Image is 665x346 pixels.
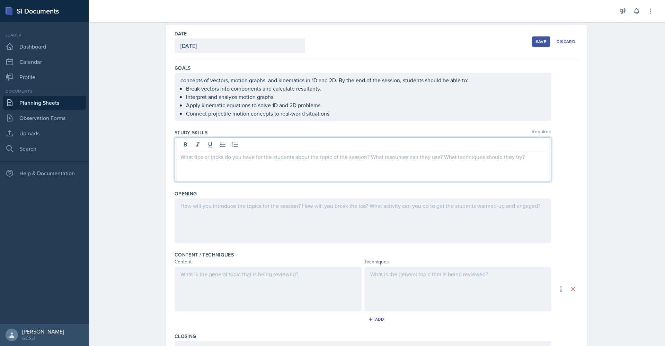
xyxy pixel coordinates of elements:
a: Planning Sheets [3,96,86,110]
div: Documents [3,88,86,94]
div: [PERSON_NAME] [22,328,64,335]
p: Interpret and analyze motion graphs. [186,93,546,101]
p: Break vectors into components and calculate resultants. [186,84,546,93]
p: Apply kinematic equations to solve 1D and 2D problems. [186,101,546,109]
label: Goals [175,65,191,71]
div: Leader [3,32,86,38]
a: Dashboard [3,40,86,53]
span: Required [532,129,551,136]
label: Content / Techniques [175,251,234,258]
div: Add [370,317,384,322]
label: Closing [175,333,196,340]
div: GCSU [22,335,64,342]
button: Save [532,36,550,47]
label: Date [175,30,187,37]
div: Content [175,258,362,265]
button: Add [366,314,388,324]
div: Discard [557,39,575,44]
a: Calendar [3,55,86,69]
label: Study Skills [175,129,207,136]
a: Search [3,142,86,155]
a: Observation Forms [3,111,86,125]
div: Help & Documentation [3,166,86,180]
a: Uploads [3,126,86,140]
button: Discard [553,36,579,47]
div: Save [536,39,546,44]
p: concepts of vectors, motion graphs, and kinematics in 1D and 2D. By the end of the session, stude... [180,76,546,84]
div: Techniques [364,258,551,265]
a: Profile [3,70,86,84]
p: Connect projectile motion concepts to real-world situations [186,109,546,118]
label: Opening [175,190,197,197]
